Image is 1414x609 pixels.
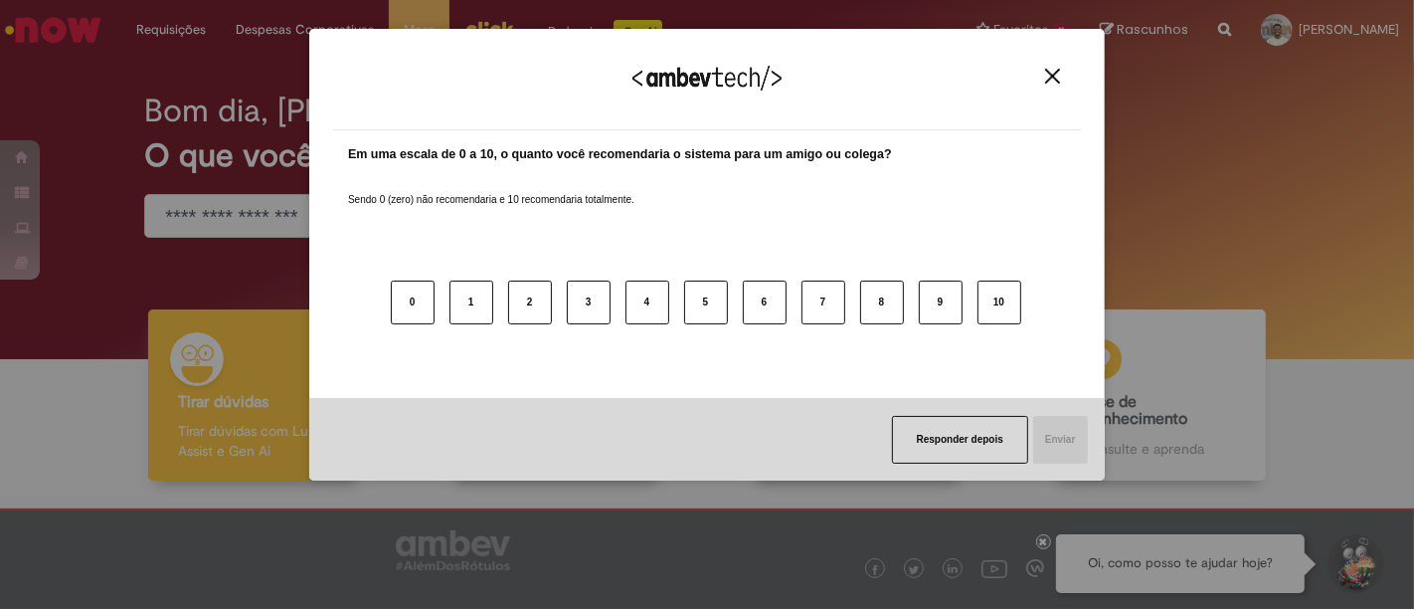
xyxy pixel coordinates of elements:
[348,169,634,207] label: Sendo 0 (zero) não recomendaria e 10 recomendaria totalmente.
[1039,68,1066,85] button: Close
[860,281,904,324] button: 8
[625,281,669,324] button: 4
[684,281,728,324] button: 5
[348,145,892,164] label: Em uma escala de 0 a 10, o quanto você recomendaria o sistema para um amigo ou colega?
[567,281,611,324] button: 3
[449,281,493,324] button: 1
[1045,69,1060,84] img: Close
[892,416,1028,464] button: Responder depois
[508,281,552,324] button: 2
[743,281,787,324] button: 6
[391,281,435,324] button: 0
[919,281,963,324] button: 9
[801,281,845,324] button: 7
[977,281,1021,324] button: 10
[632,66,782,91] img: Logo Ambevtech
